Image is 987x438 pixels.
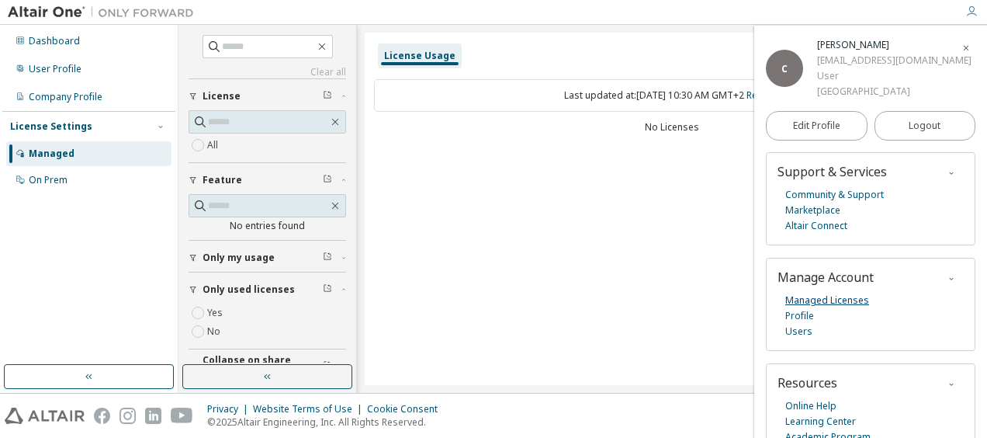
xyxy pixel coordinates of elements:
[29,148,74,160] div: Managed
[189,349,346,384] button: Collapse on share string
[207,304,226,322] label: Yes
[207,136,221,155] label: All
[203,90,241,103] span: License
[785,203,840,218] a: Marketplace
[323,360,332,373] span: Clear filter
[785,414,856,429] a: Learning Center
[777,374,837,391] span: Resources
[203,354,323,379] span: Collapse on share string
[374,79,970,112] div: Last updated at: [DATE] 10:30 AM GMT+2
[793,120,840,132] span: Edit Profile
[817,53,971,68] div: [EMAIL_ADDRESS][DOMAIN_NAME]
[189,241,346,275] button: Only my usage
[746,89,781,102] a: Refresh
[29,91,102,103] div: Company Profile
[189,220,346,232] div: No entries found
[145,408,161,424] img: linkedin.svg
[384,50,455,62] div: License Usage
[29,63,81,75] div: User Profile
[323,90,332,103] span: Clear filter
[785,218,847,234] a: Altair Connect
[207,403,253,415] div: Privacy
[817,84,971,99] div: [GEOGRAPHIC_DATA]
[189,66,346,78] a: Clear all
[207,322,223,341] label: No
[189,79,346,113] button: License
[785,398,836,414] a: Online Help
[203,252,275,264] span: Only my usage
[874,111,976,141] button: Logout
[785,187,884,203] a: Community & Support
[207,415,447,429] p: © 2025 Altair Engineering, Inc. All Rights Reserved.
[367,403,447,415] div: Cookie Consent
[189,163,346,197] button: Feature
[203,283,295,296] span: Only used licenses
[323,252,332,264] span: Clear filter
[817,68,971,84] div: User
[203,174,242,186] span: Feature
[777,163,887,180] span: Support & Services
[5,408,85,424] img: altair_logo.svg
[119,408,136,424] img: instagram.svg
[10,120,92,133] div: License Settings
[253,403,367,415] div: Website Terms of Use
[171,408,193,424] img: youtube.svg
[323,283,332,296] span: Clear filter
[777,269,874,286] span: Manage Account
[817,37,971,53] div: Charlie Berglund
[909,118,940,134] span: Logout
[323,174,332,186] span: Clear filter
[785,308,814,324] a: Profile
[94,408,110,424] img: facebook.svg
[8,5,202,20] img: Altair One
[785,293,869,308] a: Managed Licenses
[29,35,80,47] div: Dashboard
[781,62,788,75] span: C
[374,121,970,134] div: No Licenses
[29,174,68,186] div: On Prem
[766,111,868,141] a: Edit Profile
[189,273,346,307] button: Only used licenses
[785,324,812,339] a: Users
